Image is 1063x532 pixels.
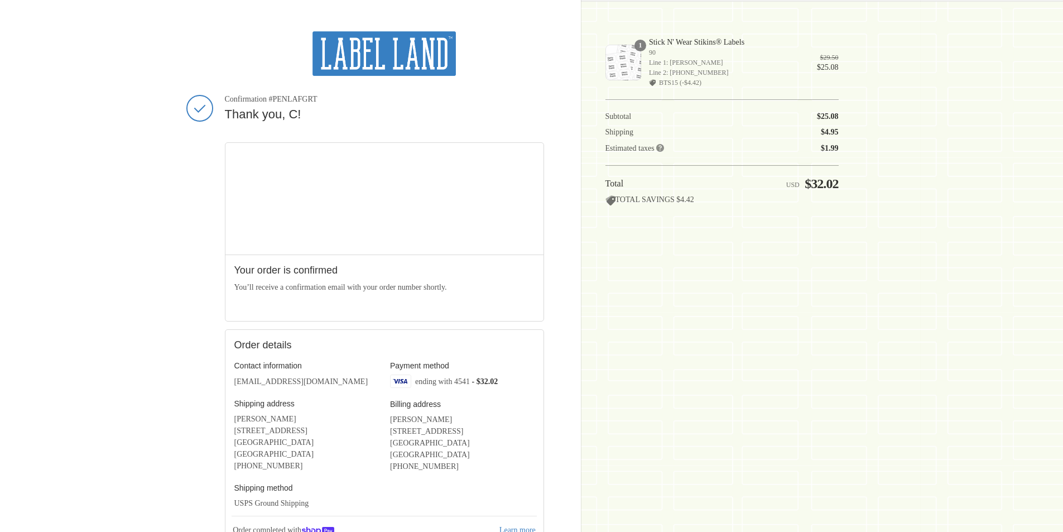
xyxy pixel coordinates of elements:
[786,181,800,189] span: USD
[649,37,801,47] span: Stick N' Wear Stikins® Labels
[234,497,379,509] p: USPS Ground Shipping
[817,112,839,121] span: $25.08
[649,57,801,68] span: Line 1: [PERSON_NAME]
[821,144,839,152] span: $1.99
[605,45,641,80] img: Stick N' Wear Stikins® Labels - 90
[234,399,379,409] h3: Shipping address
[605,195,675,204] span: TOTAL SAVINGS
[659,78,701,88] span: BTS15 (-$4.42)
[234,413,379,472] address: [PERSON_NAME] [STREET_ADDRESS] [GEOGRAPHIC_DATA] [GEOGRAPHIC_DATA] ‎[PHONE_NUMBER]
[817,63,839,71] span: $25.08
[415,377,470,385] span: ending with 4541
[605,112,741,122] th: Subtotal
[634,40,646,51] span: 1
[605,128,634,136] span: Shipping
[649,68,801,78] span: Line 2: [PHONE_NUMBER]
[390,399,535,409] h3: Billing address
[820,54,839,61] del: $29.50
[225,94,544,104] span: Confirmation #PENLAFGRT
[472,377,498,385] span: - $32.02
[390,414,535,472] address: [PERSON_NAME] [STREET_ADDRESS] [GEOGRAPHIC_DATA] [GEOGRAPHIC_DATA] ‎[PHONE_NUMBER]
[605,179,624,188] span: Total
[821,128,839,136] span: $4.95
[805,176,838,191] span: $32.02
[234,361,379,371] h3: Contact information
[225,143,544,255] iframe: Google map displaying pin point of shipping address: Lakewood, New Jersey
[225,143,543,255] div: Google map displaying pin point of shipping address: Lakewood, New Jersey
[605,137,741,154] th: Estimated taxes
[234,377,368,386] bdo: [EMAIL_ADDRESS][DOMAIN_NAME]
[234,281,535,293] p: You’ll receive a confirmation email with your order number shortly.
[234,264,535,277] h2: Your order is confirmed
[390,361,535,371] h3: Payment method
[312,31,456,76] img: Label Land
[234,483,379,493] h3: Shipping method
[649,47,801,57] span: 90
[234,339,384,352] h2: Order details
[676,195,694,204] span: $4.42
[225,107,544,123] h2: Thank you, C!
